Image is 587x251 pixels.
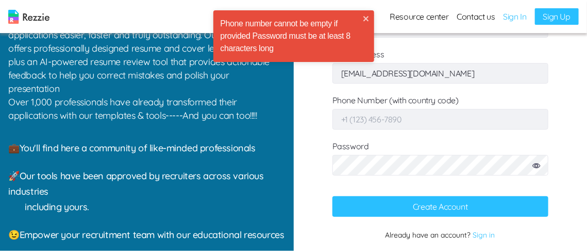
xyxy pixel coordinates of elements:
a: Sign in [471,230,495,240]
img: logo [8,10,49,24]
input: Password [332,155,548,176]
label: Email Address [332,49,548,79]
p: Over 1,000 professionals have already transformed their applications with our templates & tools--... [8,96,277,122]
span: 😉 Empower your recruitment team with our educational resources [8,229,284,241]
a: Sign In [504,10,527,23]
button: Create Account [332,196,548,217]
input: Phone Number (with country code) [332,109,548,130]
label: Password [332,141,548,186]
div: Phone number cannot be empty if provided Password must be at least 8 characters long [217,14,363,58]
label: Phone Number (with country code) [332,95,548,124]
p: Already have an account? [332,227,548,243]
button: close [363,14,370,23]
span: 💼 You'll find here a community of like-minded professionals [8,142,256,154]
input: Email Address [332,63,548,84]
a: Sign Up [535,8,579,25]
span: 🚀 Our tools have been approved by recruiters across various industries including yours. [8,170,264,213]
a: Resource center [390,10,449,23]
a: Contact us [457,10,495,23]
